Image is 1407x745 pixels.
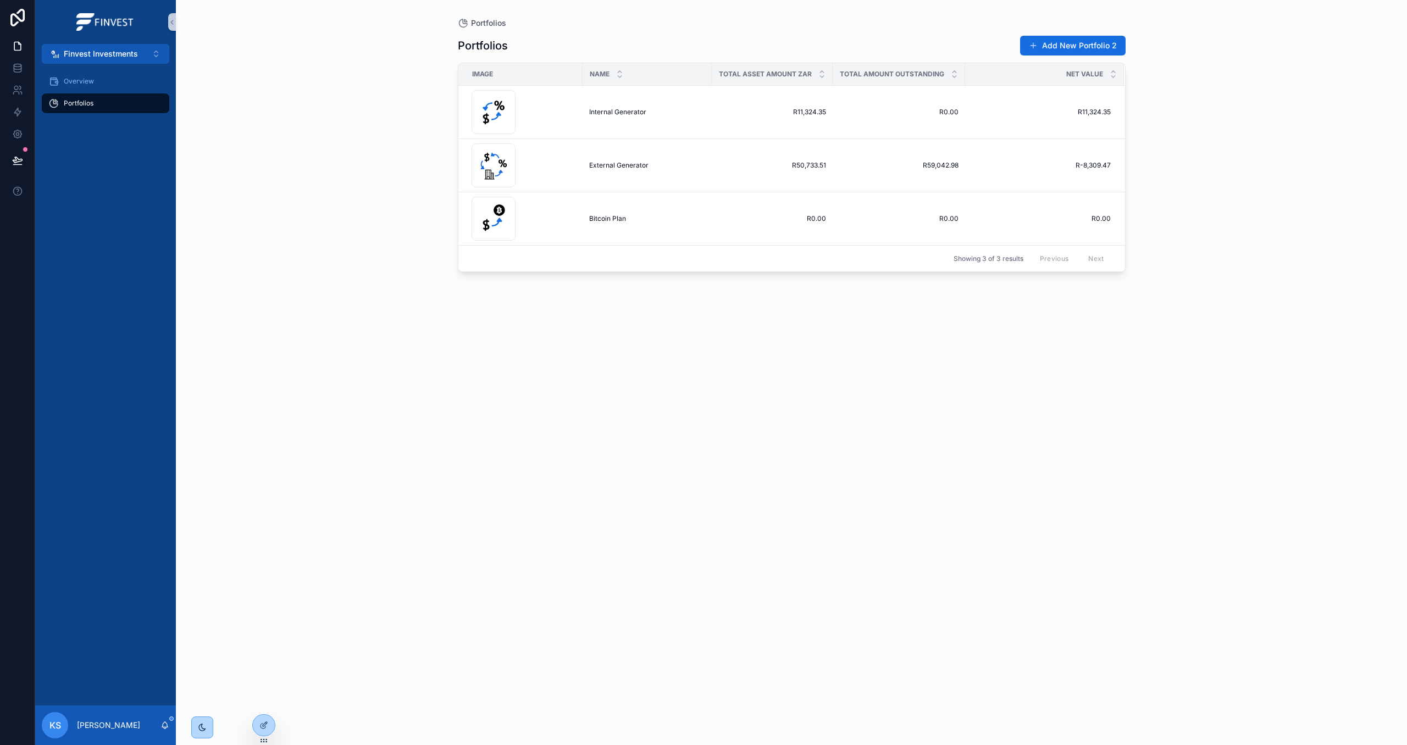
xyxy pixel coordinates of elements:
div: scrollable content [35,64,176,127]
span: Bitcoin Plan [589,214,626,223]
button: Add New Portfolio 2 [1020,36,1126,55]
img: App logo [76,13,135,31]
a: Internal Generator [589,108,705,116]
span: Showing 3 of 3 results [954,254,1023,263]
a: R59,042.98 [839,161,959,170]
a: Portfolios [42,93,169,113]
p: [PERSON_NAME] [77,720,140,731]
span: Total Asset Amount ZAR [719,70,812,79]
button: Select Button [42,44,169,64]
a: R0.00 [839,214,959,223]
span: Portfolios [471,18,506,29]
span: Total Amount Outstanding [840,70,944,79]
span: Net Value [1066,70,1103,79]
span: Internal Generator [589,108,646,116]
a: R11,324.35 [718,108,826,116]
a: R0.00 [839,108,959,116]
a: External Generator [589,161,705,170]
a: R0.00 [966,214,1111,223]
span: External Generator [589,161,649,170]
a: R-8,309.47 [966,161,1111,170]
span: Image [472,70,493,79]
a: R0.00 [718,214,826,223]
a: R50,733.51 [718,161,826,170]
span: Portfolios [64,99,93,108]
span: KS [49,719,61,732]
span: Finvest Investments [64,48,138,59]
span: Name [590,70,610,79]
a: R11,324.35 [966,108,1111,116]
a: Bitcoin Plan [589,214,705,223]
a: Portfolios [458,18,506,29]
a: Overview [42,71,169,91]
span: Overview [64,77,94,86]
h1: Portfolios [458,38,508,53]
